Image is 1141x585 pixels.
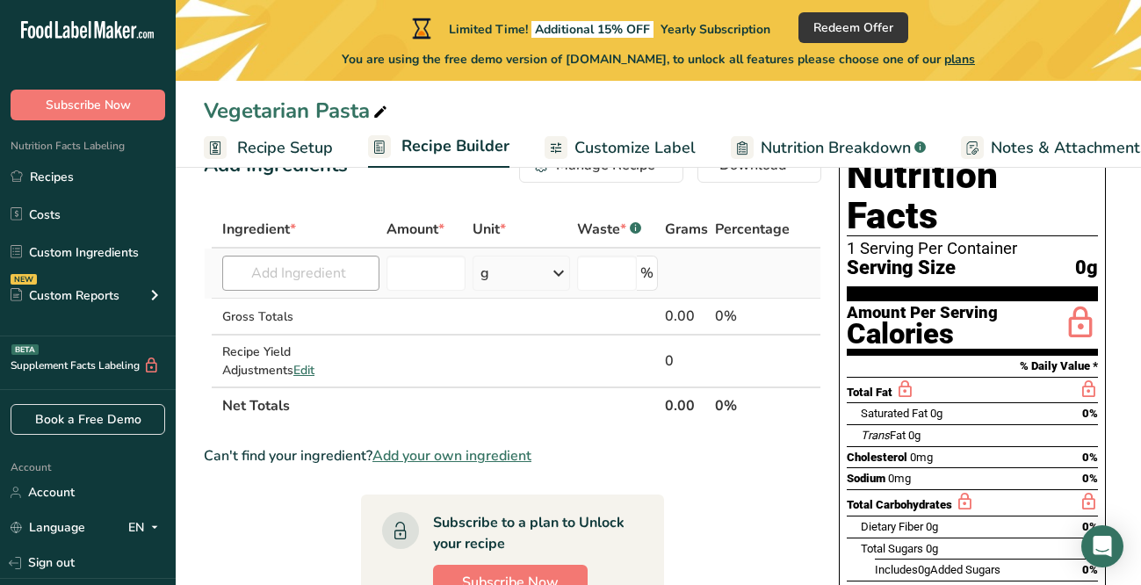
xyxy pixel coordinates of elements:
a: Recipe Setup [204,128,333,168]
button: Subscribe Now [11,90,165,120]
span: 0% [1082,520,1098,533]
span: 0% [1082,472,1098,485]
span: Total Sugars [861,542,923,555]
span: Sodium [847,472,885,485]
section: % Daily Value * [847,356,1098,377]
span: Amount [386,219,444,240]
span: Recipe Setup [237,136,333,160]
span: 0% [1082,451,1098,464]
span: Grams [665,219,708,240]
button: Redeem Offer [798,12,908,43]
span: Saturated Fat [861,407,928,420]
div: Calories [847,321,998,347]
span: Ingredient [222,219,296,240]
span: Subscribe Now [46,96,131,114]
div: Can't find your ingredient? [204,445,821,466]
span: Includes Added Sugars [875,563,1000,576]
span: 0mg [888,472,911,485]
div: Subscribe to a plan to Unlock your recipe [433,512,629,554]
div: 1 Serving Per Container [847,240,1098,257]
span: 0% [1082,563,1098,576]
span: Fat [861,429,906,442]
input: Add Ingredient [222,256,379,291]
th: Net Totals [219,386,661,423]
i: Trans [861,429,890,442]
a: Recipe Builder [368,126,509,169]
span: Customize Label [574,136,696,160]
div: Limited Time! [408,18,770,39]
div: Recipe Yield Adjustments [222,343,379,379]
div: 0% [715,306,790,327]
span: 0mg [910,451,933,464]
div: 0 [665,350,708,372]
h1: Nutrition Facts [847,155,1098,236]
div: Custom Reports [11,286,119,305]
a: Book a Free Demo [11,404,165,435]
th: 0.00 [661,386,711,423]
span: Yearly Subscription [661,21,770,38]
div: Amount Per Serving [847,305,998,321]
span: Cholesterol [847,451,907,464]
span: Redeem Offer [813,18,893,37]
div: Gross Totals [222,307,379,326]
span: Add your own ingredient [372,445,531,466]
a: Nutrition Breakdown [731,128,926,168]
span: plans [944,51,975,68]
a: Customize Label [545,128,696,168]
span: Edit [293,362,314,379]
div: Waste [577,219,641,240]
span: Total Fat [847,386,892,399]
div: g [480,263,489,284]
div: EN [128,517,165,538]
span: 0g [926,542,938,555]
span: Dietary Fiber [861,520,923,533]
span: Recipe Builder [401,134,509,158]
span: 0g [930,407,942,420]
span: Serving Size [847,257,956,279]
div: Vegetarian Pasta [204,95,391,126]
span: 0g [1075,257,1098,279]
span: Total Carbohydrates [847,498,952,511]
span: Unit [473,219,506,240]
div: BETA [11,344,39,355]
span: 0% [1082,407,1098,420]
span: Additional 15% OFF [531,21,654,38]
span: 0g [908,429,921,442]
span: You are using the free demo version of [DOMAIN_NAME], to unlock all features please choose one of... [342,50,975,69]
div: NEW [11,274,37,285]
span: 0g [926,520,938,533]
div: 0.00 [665,306,708,327]
div: Open Intercom Messenger [1081,525,1123,567]
span: 0g [918,563,930,576]
a: Language [11,512,85,543]
span: Percentage [715,219,790,240]
span: Nutrition Breakdown [761,136,911,160]
th: 0% [711,386,793,423]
